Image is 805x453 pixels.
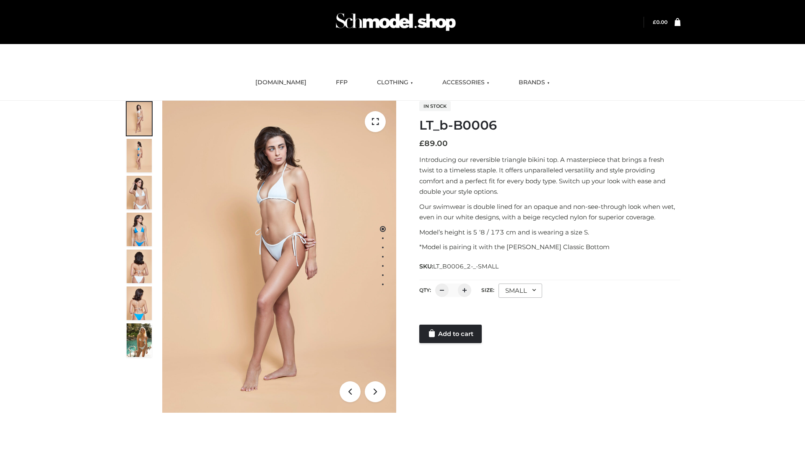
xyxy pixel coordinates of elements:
[653,19,667,25] a: £0.00
[436,73,496,92] a: ACCESSORIES
[419,139,448,148] bdi: 89.00
[249,73,313,92] a: [DOMAIN_NAME]
[419,118,680,133] h1: LT_b-B0006
[127,323,152,357] img: Arieltop_CloudNine_AzureSky2.jpg
[653,19,656,25] span: £
[419,139,424,148] span: £
[499,284,542,298] div: SMALL
[127,286,152,320] img: ArielClassicBikiniTop_CloudNine_AzureSky_OW114ECO_8-scaled.jpg
[433,263,499,270] span: LT_B0006_2-_-SMALL
[512,73,556,92] a: BRANDS
[419,287,431,293] label: QTY:
[127,176,152,209] img: ArielClassicBikiniTop_CloudNine_AzureSky_OW114ECO_3-scaled.jpg
[127,102,152,135] img: ArielClassicBikiniTop_CloudNine_AzureSky_OW114ECO_1-scaled.jpg
[419,325,482,343] a: Add to cart
[333,5,459,39] img: Schmodel Admin 964
[127,213,152,246] img: ArielClassicBikiniTop_CloudNine_AzureSky_OW114ECO_4-scaled.jpg
[127,250,152,283] img: ArielClassicBikiniTop_CloudNine_AzureSky_OW114ECO_7-scaled.jpg
[162,101,396,413] img: ArielClassicBikiniTop_CloudNine_AzureSky_OW114ECO_1
[371,73,419,92] a: CLOTHING
[330,73,354,92] a: FFP
[419,101,451,111] span: In stock
[419,201,680,223] p: Our swimwear is double lined for an opaque and non-see-through look when wet, even in our white d...
[419,154,680,197] p: Introducing our reversible triangle bikini top. A masterpiece that brings a fresh twist to a time...
[419,242,680,253] p: *Model is pairing it with the [PERSON_NAME] Classic Bottom
[653,19,667,25] bdi: 0.00
[419,227,680,238] p: Model’s height is 5 ‘8 / 173 cm and is wearing a size S.
[127,139,152,172] img: ArielClassicBikiniTop_CloudNine_AzureSky_OW114ECO_2-scaled.jpg
[481,287,494,293] label: Size:
[419,261,499,271] span: SKU:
